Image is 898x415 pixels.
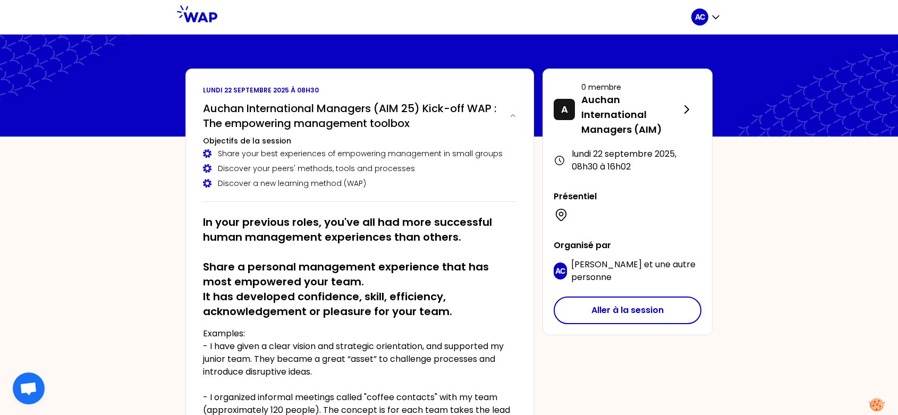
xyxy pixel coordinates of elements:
[571,258,701,284] p: et
[691,9,721,26] button: AC
[203,148,516,159] div: Share your best experiences of empowering management in small groups
[554,148,701,173] div: lundi 22 septembre 2025 , 08h30 à 16h02
[561,102,568,117] p: A
[203,178,516,189] div: Discover a new learning method (WAP)
[203,163,516,174] div: Discover your peers' methods, tools and processes
[554,239,701,252] p: Organisé par
[571,258,696,283] span: une autre personne
[203,135,516,146] h3: Objectifs de la session
[581,82,680,92] p: 0 membre
[571,258,642,270] span: [PERSON_NAME]
[555,266,565,276] p: AC
[581,92,680,137] p: Auchan International Managers (AIM)
[203,101,516,131] button: Auchan International Managers (AIM 25) Kick-off WAP : The empowering management toolbox
[695,12,705,22] p: AC
[554,190,701,203] p: Présentiel
[554,297,701,324] button: Aller à la session
[13,372,45,404] div: Ouvrir le chat
[203,86,516,95] p: lundi 22 septembre 2025 à 08h30
[203,215,516,319] h2: In your previous roles, you've all had more successful human management experiences than others. ...
[203,101,501,131] h2: Auchan International Managers (AIM 25) Kick-off WAP : The empowering management toolbox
